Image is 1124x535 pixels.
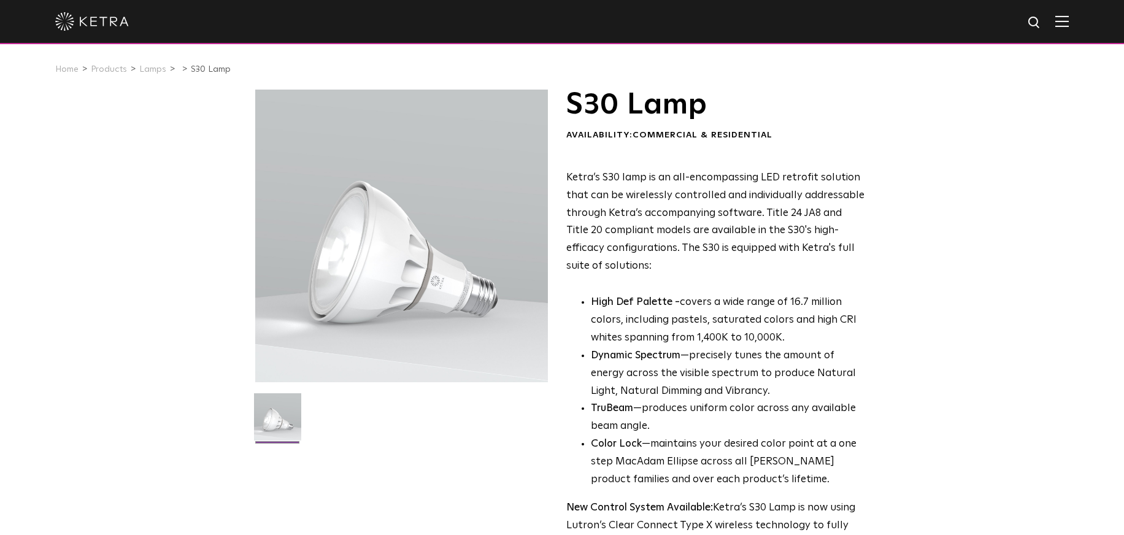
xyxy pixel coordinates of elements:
[591,294,865,347] p: covers a wide range of 16.7 million colors, including pastels, saturated colors and high CRI whit...
[1055,15,1069,27] img: Hamburger%20Nav.svg
[566,502,713,513] strong: New Control System Available:
[591,350,680,361] strong: Dynamic Spectrum
[566,129,865,142] div: Availability:
[591,297,680,307] strong: High Def Palette -
[591,439,642,449] strong: Color Lock
[566,172,864,271] span: Ketra’s S30 lamp is an all-encompassing LED retrofit solution that can be wirelessly controlled a...
[55,65,79,74] a: Home
[591,436,865,489] li: —maintains your desired color point at a one step MacAdam Ellipse across all [PERSON_NAME] produc...
[139,65,166,74] a: Lamps
[566,90,865,120] h1: S30 Lamp
[633,131,772,139] span: Commercial & Residential
[91,65,127,74] a: Products
[591,400,865,436] li: —produces uniform color across any available beam angle.
[591,347,865,401] li: —precisely tunes the amount of energy across the visible spectrum to produce Natural Light, Natur...
[591,403,633,414] strong: TruBeam
[254,393,301,450] img: S30-Lamp-Edison-2021-Web-Square
[1027,15,1042,31] img: search icon
[191,65,231,74] a: S30 Lamp
[55,12,129,31] img: ketra-logo-2019-white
